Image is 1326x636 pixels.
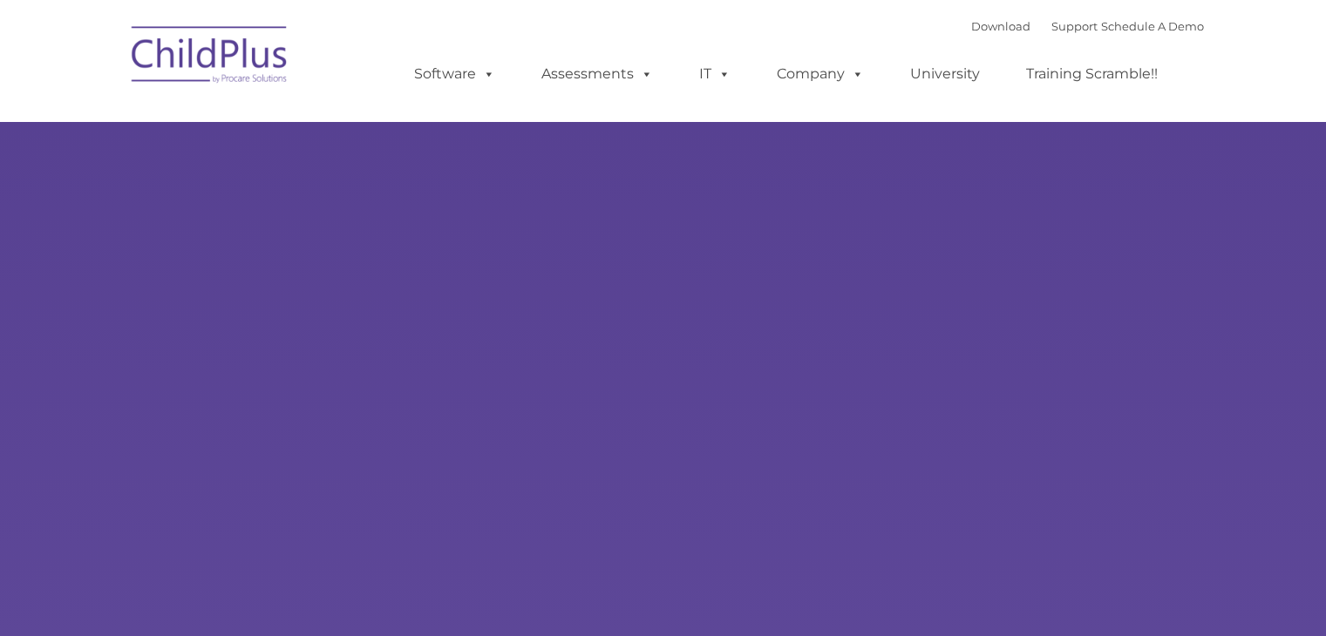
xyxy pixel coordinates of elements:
a: Assessments [524,57,670,91]
a: Company [759,57,881,91]
a: Schedule A Demo [1101,19,1204,33]
a: Training Scramble!! [1009,57,1175,91]
a: Download [971,19,1030,33]
a: University [893,57,997,91]
img: ChildPlus by Procare Solutions [123,14,297,101]
a: Support [1051,19,1098,33]
a: IT [682,57,748,91]
a: Software [397,57,513,91]
font: | [971,19,1204,33]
